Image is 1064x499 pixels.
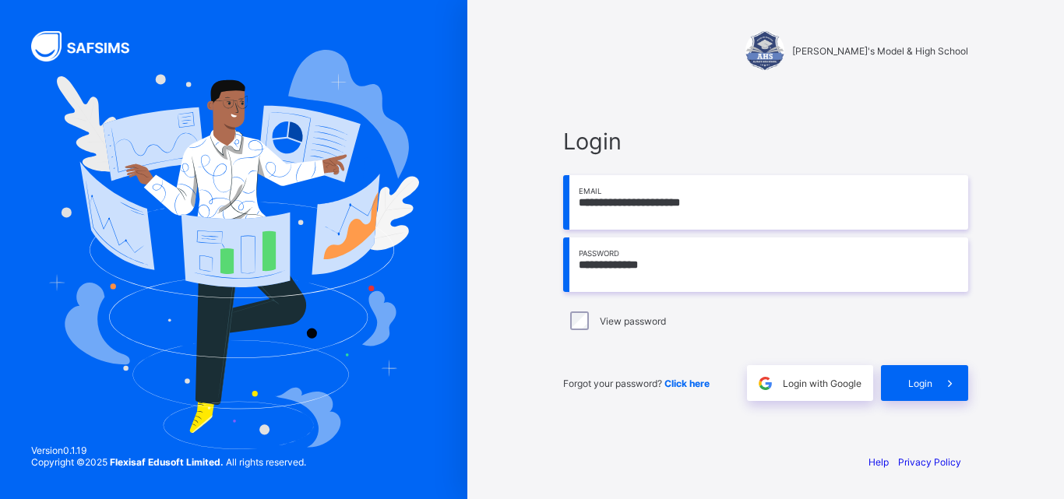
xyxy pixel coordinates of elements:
[908,378,932,389] span: Login
[792,45,968,57] span: [PERSON_NAME]'s Model & High School
[783,378,861,389] span: Login with Google
[756,374,774,392] img: google.396cfc9801f0270233282035f929180a.svg
[563,128,968,155] span: Login
[563,378,710,389] span: Forgot your password?
[31,445,306,456] span: Version 0.1.19
[110,456,224,468] strong: Flexisaf Edusoft Limited.
[600,315,666,327] label: View password
[31,456,306,468] span: Copyright © 2025 All rights reserved.
[664,378,710,389] a: Click here
[898,456,961,468] a: Privacy Policy
[31,31,148,61] img: SAFSIMS Logo
[48,50,419,448] img: Hero Image
[868,456,889,468] a: Help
